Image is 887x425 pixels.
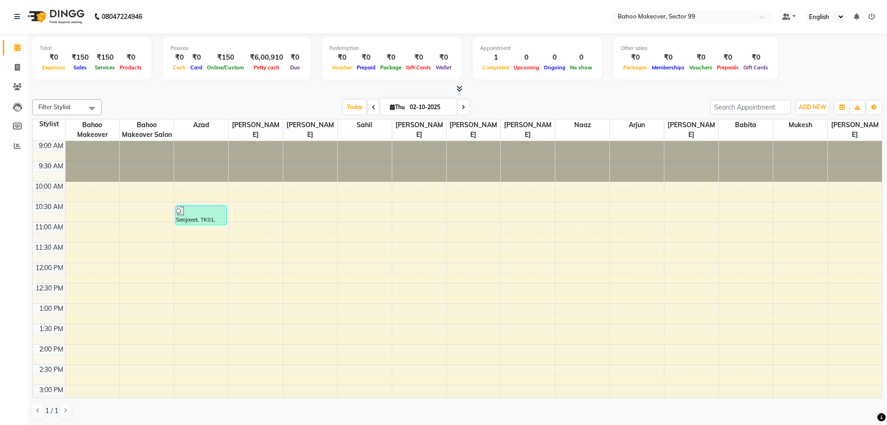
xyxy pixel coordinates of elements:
span: Azad [174,119,228,131]
span: Filter Stylist [38,103,71,111]
span: Petty cash [251,64,282,71]
div: ₹0 [650,52,687,63]
span: Online/Custom [205,64,246,71]
span: Prepaid [354,64,378,71]
span: Memberships [650,64,687,71]
span: Sales [71,64,89,71]
div: 3:00 PM [37,385,65,395]
span: Cash [170,64,188,71]
div: 10:00 AM [33,182,65,191]
span: Card [188,64,205,71]
span: Wallet [433,64,454,71]
span: Arjun [610,119,664,131]
span: [PERSON_NAME] [447,119,501,141]
div: Stylist [33,119,65,129]
span: [PERSON_NAME] [392,119,446,141]
span: Naaz [555,119,609,131]
span: Expenses [40,64,68,71]
div: ₹150 [68,52,92,63]
b: 08047224946 [102,4,142,30]
div: ₹0 [687,52,715,63]
div: 0 [568,52,595,63]
span: Completed [480,64,511,71]
div: ₹0 [170,52,188,63]
div: Sanjaeet, TK01, 10:35 AM-11:05 AM, Mens Hair Cut- Kid Below Five yrs [176,206,226,225]
div: 1:00 PM [37,304,65,314]
div: 11:00 AM [33,222,65,232]
span: Prepaids [715,64,741,71]
div: ₹6,00,910 [246,52,287,63]
span: Products [117,64,144,71]
div: 0 [541,52,568,63]
div: ₹0 [404,52,433,63]
span: 1 / 1 [45,406,58,416]
div: ₹0 [715,52,741,63]
div: ₹0 [433,52,454,63]
div: 12:30 PM [34,283,65,293]
div: 1 [480,52,511,63]
div: Finance [170,44,303,52]
span: Ongoing [541,64,568,71]
span: Upcoming [511,64,541,71]
div: 2:30 PM [37,365,65,375]
span: Bahoo Makeover Salon [120,119,174,141]
span: [PERSON_NAME] [229,119,283,141]
iframe: chat widget [848,388,878,416]
div: ₹150 [92,52,117,63]
span: Sahil [338,119,392,131]
span: ADD NEW [799,104,826,111]
div: ₹0 [40,52,68,63]
div: ₹0 [188,52,205,63]
input: Search Appointment [710,100,791,114]
div: ₹0 [287,52,303,63]
div: Other sales [621,44,771,52]
span: Services [92,64,117,71]
div: ₹0 [378,52,404,63]
span: Package [378,64,404,71]
span: Babita [719,119,773,131]
div: Redemption [329,44,454,52]
div: 2:00 PM [37,345,65,354]
button: ADD NEW [796,101,828,114]
input: 2025-10-02 [407,100,453,114]
div: 0 [511,52,541,63]
div: 10:30 AM [33,202,65,212]
span: [PERSON_NAME] [501,119,555,141]
span: Today [343,100,366,114]
span: Vouchers [687,64,715,71]
span: [PERSON_NAME] [283,119,337,141]
span: Mukesh [773,119,827,131]
span: [PERSON_NAME] [828,119,882,141]
div: 11:30 AM [33,243,65,253]
span: Thu [388,104,407,111]
span: Gift Cards [404,64,433,71]
div: ₹0 [329,52,354,63]
div: 9:00 AM [37,141,65,151]
div: ₹0 [117,52,144,63]
div: ₹0 [354,52,378,63]
span: Bahoo Makeover [66,119,120,141]
span: No show [568,64,595,71]
span: Due [288,64,302,71]
div: ₹150 [205,52,246,63]
span: [PERSON_NAME] [664,119,718,141]
div: ₹0 [621,52,650,63]
span: Gift Cards [741,64,771,71]
div: 12:00 PM [34,263,65,273]
div: Appointment [480,44,595,52]
div: 9:30 AM [37,161,65,171]
span: Voucher [329,64,354,71]
div: 1:30 PM [37,324,65,334]
div: ₹0 [741,52,771,63]
span: Packages [621,64,650,71]
div: Total [40,44,144,52]
img: logo [24,4,87,30]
